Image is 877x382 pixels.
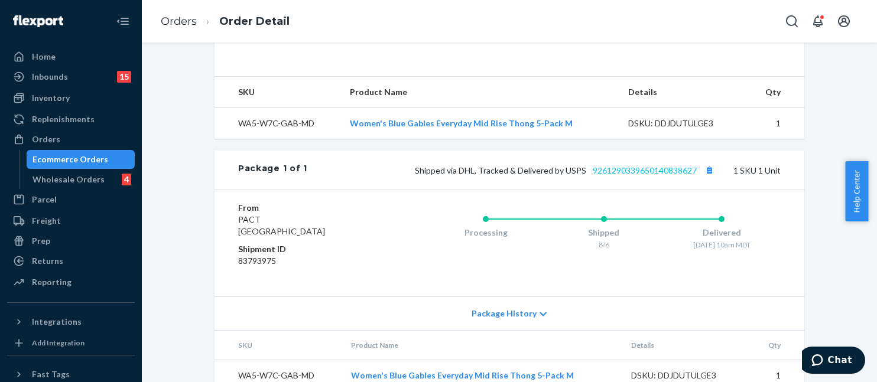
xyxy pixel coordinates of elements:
[7,336,135,350] a: Add Integration
[545,240,663,250] div: 8/6
[238,214,325,236] span: PACT [GEOGRAPHIC_DATA]
[33,174,105,185] div: Wholesale Orders
[32,215,61,227] div: Freight
[32,316,82,328] div: Integrations
[749,77,804,108] th: Qty
[7,89,135,107] a: Inventory
[832,9,856,33] button: Open account menu
[472,308,537,319] span: Package History
[7,47,135,66] a: Home
[238,243,379,255] dt: Shipment ID
[215,331,342,360] th: SKU
[802,347,865,376] iframe: Opens a widget where you can chat to one of our agents
[7,312,135,331] button: Integrations
[701,162,717,178] button: Copy tracking number
[7,190,135,209] a: Parcel
[351,370,574,380] a: Women's Blue Gables Everyday Mid Rise Thong 5-Pack M
[32,338,85,348] div: Add Integration
[151,4,299,39] ol: breadcrumbs
[340,77,619,108] th: Product Name
[32,194,57,205] div: Parcel
[545,227,663,239] div: Shipped
[161,15,197,28] a: Orders
[7,252,135,270] a: Returns
[350,118,573,128] a: Women's Blue Gables Everyday Mid Rise Thong 5-Pack M
[307,162,781,178] div: 1 SKU 1 Unit
[415,165,717,175] span: Shipped via DHL, Tracked & Delivered by USPS
[117,71,131,83] div: 15
[780,9,804,33] button: Open Search Box
[593,165,697,175] a: 9261290339650140838627
[32,276,72,288] div: Reporting
[749,108,804,139] td: 1
[27,150,135,169] a: Ecommerce Orders
[7,273,135,292] a: Reporting
[7,211,135,230] a: Freight
[122,174,131,185] div: 4
[622,331,752,360] th: Details
[752,331,804,360] th: Qty
[111,9,135,33] button: Close Navigation
[215,77,340,108] th: SKU
[238,202,379,214] dt: From
[215,108,340,139] td: WA5-W7C-GAB-MD
[845,161,868,221] button: Help Center
[342,331,622,360] th: Product Name
[32,235,50,247] div: Prep
[7,231,135,250] a: Prep
[238,255,379,267] dd: 83793975
[32,113,95,125] div: Replenishments
[427,227,545,239] div: Processing
[806,9,830,33] button: Open notifications
[631,370,742,381] div: DSKU: DDJDUTULGE3
[32,368,70,380] div: Fast Tags
[7,67,135,86] a: Inbounds15
[628,117,739,129] div: DSKU: DDJDUTULGE3
[32,133,60,145] div: Orders
[662,227,781,239] div: Delivered
[27,170,135,189] a: Wholesale Orders4
[219,15,290,28] a: Order Detail
[32,92,70,104] div: Inventory
[32,51,56,63] div: Home
[7,110,135,129] a: Replenishments
[13,15,63,27] img: Flexport logo
[32,71,68,83] div: Inbounds
[238,162,307,178] div: Package 1 of 1
[32,255,63,267] div: Returns
[7,130,135,149] a: Orders
[662,240,781,250] div: [DATE] 10am MDT
[33,154,108,165] div: Ecommerce Orders
[619,77,749,108] th: Details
